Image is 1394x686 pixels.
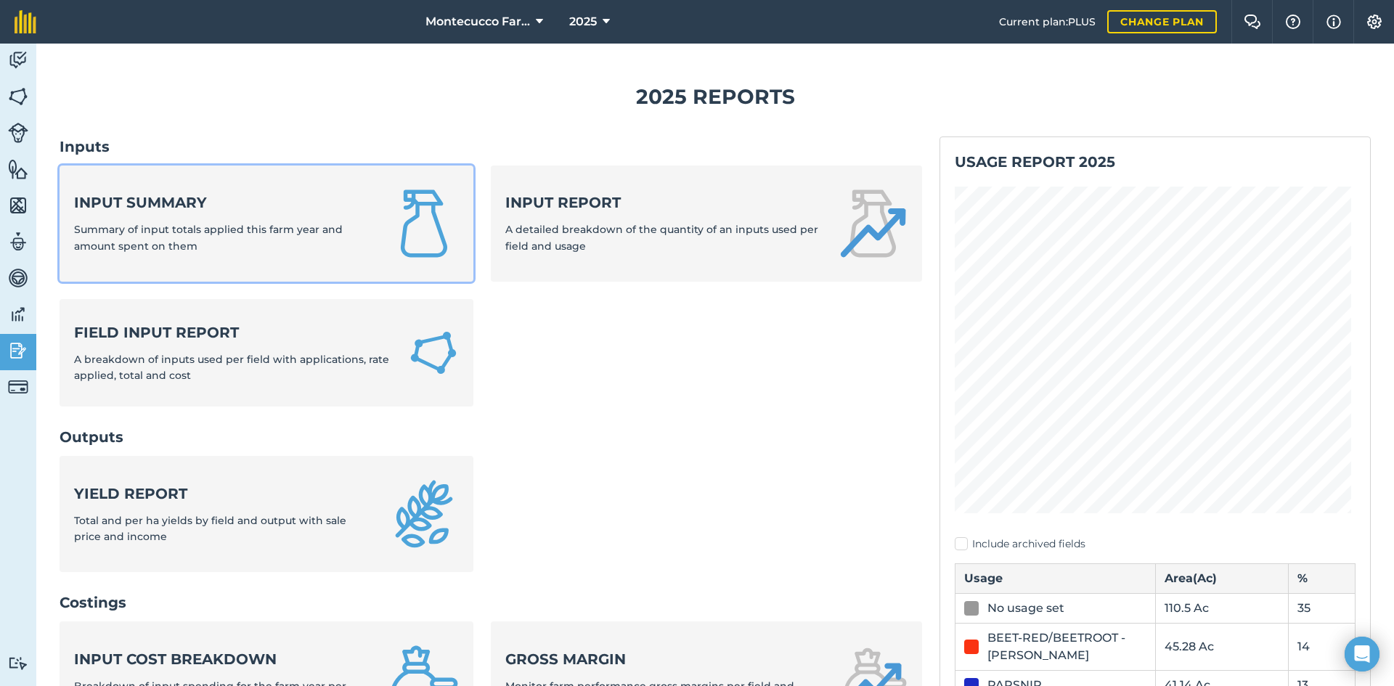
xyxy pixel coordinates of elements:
[1284,15,1302,29] img: A question mark icon
[1289,593,1356,623] td: 35
[569,13,597,30] span: 2025
[60,81,1371,113] h1: 2025 Reports
[60,427,922,447] h2: Outputs
[987,629,1146,664] div: BEET-RED/BEETROOT - [PERSON_NAME]
[505,223,818,252] span: A detailed breakdown of the quantity of an inputs used per field and usage
[955,152,1356,172] h2: Usage report 2025
[1289,623,1356,670] td: 14
[425,13,530,30] span: Montecucco Farms ORGANIC
[408,326,459,380] img: Field Input Report
[987,600,1064,617] div: No usage set
[955,536,1356,552] label: Include archived fields
[505,649,820,669] strong: Gross margin
[1289,563,1356,593] th: %
[8,195,28,216] img: svg+xml;base64,PHN2ZyB4bWxucz0iaHR0cDovL3d3dy53My5vcmcvMjAwMC9zdmciIHdpZHRoPSI1NiIgaGVpZ2h0PSI2MC...
[8,123,28,143] img: svg+xml;base64,PD94bWwgdmVyc2lvbj0iMS4wIiBlbmNvZGluZz0idXRmLTgiPz4KPCEtLSBHZW5lcmF0b3I6IEFkb2JlIE...
[60,456,473,572] a: Yield reportTotal and per ha yields by field and output with sale price and income
[74,483,372,504] strong: Yield report
[74,192,372,213] strong: Input summary
[74,322,391,343] strong: Field Input Report
[1155,563,1289,593] th: Area ( Ac )
[1326,13,1341,30] img: svg+xml;base64,PHN2ZyB4bWxucz0iaHR0cDovL3d3dy53My5vcmcvMjAwMC9zdmciIHdpZHRoPSIxNyIgaGVpZ2h0PSIxNy...
[838,189,908,258] img: Input report
[8,303,28,325] img: svg+xml;base64,PD94bWwgdmVyc2lvbj0iMS4wIiBlbmNvZGluZz0idXRmLTgiPz4KPCEtLSBHZW5lcmF0b3I6IEFkb2JlIE...
[8,86,28,107] img: svg+xml;base64,PHN2ZyB4bWxucz0iaHR0cDovL3d3dy53My5vcmcvMjAwMC9zdmciIHdpZHRoPSI1NiIgaGVpZ2h0PSI2MC...
[8,377,28,397] img: svg+xml;base64,PD94bWwgdmVyc2lvbj0iMS4wIiBlbmNvZGluZz0idXRmLTgiPz4KPCEtLSBHZW5lcmF0b3I6IEFkb2JlIE...
[8,231,28,253] img: svg+xml;base64,PD94bWwgdmVyc2lvbj0iMS4wIiBlbmNvZGluZz0idXRmLTgiPz4KPCEtLSBHZW5lcmF0b3I6IEFkb2JlIE...
[8,267,28,289] img: svg+xml;base64,PD94bWwgdmVyc2lvbj0iMS4wIiBlbmNvZGluZz0idXRmLTgiPz4KPCEtLSBHZW5lcmF0b3I6IEFkb2JlIE...
[15,10,36,33] img: fieldmargin Logo
[74,649,372,669] strong: Input cost breakdown
[8,49,28,71] img: svg+xml;base64,PD94bWwgdmVyc2lvbj0iMS4wIiBlbmNvZGluZz0idXRmLTgiPz4KPCEtLSBHZW5lcmF0b3I6IEFkb2JlIE...
[1107,10,1217,33] a: Change plan
[1345,637,1379,671] div: Open Intercom Messenger
[389,479,459,549] img: Yield report
[1155,623,1289,670] td: 45.28 Ac
[74,223,343,252] span: Summary of input totals applied this farm year and amount spent on them
[74,514,346,543] span: Total and per ha yields by field and output with sale price and income
[8,656,28,670] img: svg+xml;base64,PD94bWwgdmVyc2lvbj0iMS4wIiBlbmNvZGluZz0idXRmLTgiPz4KPCEtLSBHZW5lcmF0b3I6IEFkb2JlIE...
[60,299,473,407] a: Field Input ReportA breakdown of inputs used per field with applications, rate applied, total and...
[1155,593,1289,623] td: 110.5 Ac
[491,166,922,282] a: Input reportA detailed breakdown of the quantity of an inputs used per field and usage
[60,592,922,613] h2: Costings
[60,166,473,282] a: Input summarySummary of input totals applied this farm year and amount spent on them
[505,192,820,213] strong: Input report
[74,353,389,382] span: A breakdown of inputs used per field with applications, rate applied, total and cost
[1244,15,1261,29] img: Two speech bubbles overlapping with the left bubble in the forefront
[60,136,922,157] h2: Inputs
[8,340,28,362] img: svg+xml;base64,PD94bWwgdmVyc2lvbj0iMS4wIiBlbmNvZGluZz0idXRmLTgiPz4KPCEtLSBHZW5lcmF0b3I6IEFkb2JlIE...
[1366,15,1383,29] img: A cog icon
[8,158,28,180] img: svg+xml;base64,PHN2ZyB4bWxucz0iaHR0cDovL3d3dy53My5vcmcvMjAwMC9zdmciIHdpZHRoPSI1NiIgaGVpZ2h0PSI2MC...
[999,14,1096,30] span: Current plan : PLUS
[955,563,1156,593] th: Usage
[389,189,459,258] img: Input summary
